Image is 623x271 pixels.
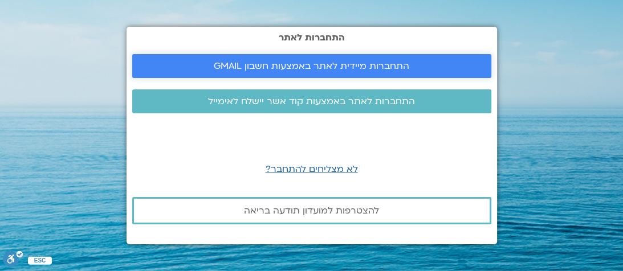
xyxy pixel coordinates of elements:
a: התחברות לאתר באמצעות קוד אשר יישלח לאימייל [132,89,491,113]
span: התחברות לאתר באמצעות קוד אשר יישלח לאימייל [208,96,415,106]
h2: התחברות לאתר [132,32,491,43]
span: להצטרפות למועדון תודעה בריאה [244,206,379,216]
a: לא מצליחים להתחבר? [266,163,358,175]
a: להצטרפות למועדון תודעה בריאה [132,197,491,224]
a: התחברות מיידית לאתר באמצעות חשבון GMAIL [132,54,491,78]
span: התחברות מיידית לאתר באמצעות חשבון GMAIL [214,61,409,71]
